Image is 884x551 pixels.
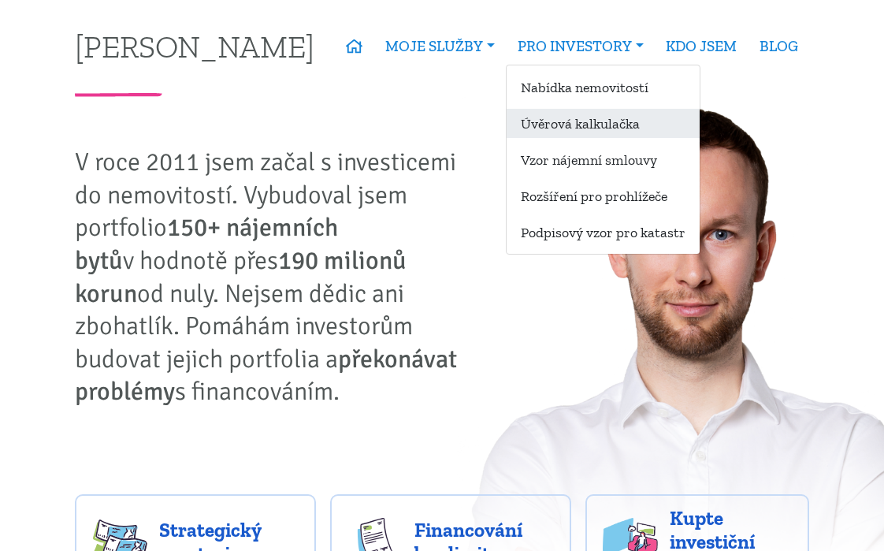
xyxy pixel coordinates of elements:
a: KDO JSEM [655,28,748,65]
strong: 190 milionů korun [75,245,407,309]
strong: překonávat problémy [75,344,457,408]
p: V roce 2011 jsem začal s investicemi do nemovitostí. Vybudoval jsem portfolio v hodnotě přes od n... [75,146,495,408]
a: Úvěrová kalkulačka [507,109,700,138]
strong: 150+ nájemních bytů [75,212,338,276]
a: Rozšíření pro prohlížeče [507,181,700,210]
a: [PERSON_NAME] [75,31,314,61]
a: PRO INVESTORY [506,28,655,65]
a: Nabídka nemovitostí [507,73,700,102]
a: Podpisový vzor pro katastr [507,218,700,247]
a: BLOG [748,28,810,65]
a: MOJE SLUŽBY [374,28,507,65]
a: Vzor nájemní smlouvy [507,145,700,174]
